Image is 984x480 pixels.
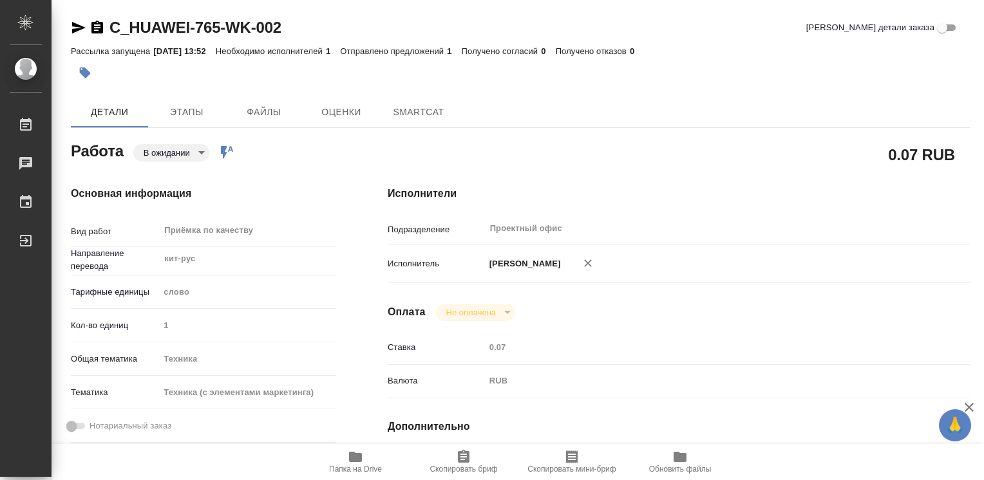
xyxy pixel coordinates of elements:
span: Скопировать мини-бриф [527,465,616,474]
p: Направление перевода [71,247,159,273]
div: Техника [159,348,336,370]
h4: Основная информация [71,186,336,201]
div: Техника (с элементами маркетинга) [159,382,336,403]
p: Ставка [388,341,485,354]
button: Скопировать бриф [410,444,518,480]
h4: Оплата [388,304,426,320]
h2: Работа [71,138,124,162]
button: В ожидании [140,147,194,158]
a: C_HUAWEI-765-WK-002 [109,19,281,36]
p: [DATE] 13:52 [153,46,216,56]
input: Пустое поле [485,338,922,356]
span: Нотариальный заказ [90,420,171,432]
button: Удалить исполнителя [574,249,602,277]
span: Этапы [156,104,218,120]
p: Получено согласий [462,46,542,56]
p: Тарифные единицы [71,286,159,299]
button: Не оплачена [442,307,500,318]
h4: Исполнители [388,186,970,201]
button: Папка на Drive [301,444,410,480]
p: Вид работ [71,225,159,238]
p: Подразделение [388,223,485,236]
span: Обновить файлы [649,465,712,474]
button: Скопировать ссылку для ЯМессенджера [71,20,86,35]
span: SmartCat [388,104,449,120]
h4: Дополнительно [388,419,970,434]
input: Пустое поле [159,316,336,335]
button: Добавить тэг [71,59,99,87]
p: 0 [541,46,555,56]
span: 🙏 [944,412,966,439]
span: Оценки [310,104,372,120]
p: Общая тематика [71,353,159,365]
p: 0 [630,46,644,56]
p: 1 [326,46,340,56]
p: Тематика [71,386,159,399]
p: Получено отказов [556,46,630,56]
h2: 0.07 RUB [888,143,955,165]
span: Файлы [233,104,295,120]
span: Скопировать бриф [430,465,497,474]
span: Детали [79,104,140,120]
p: Исполнитель [388,257,485,270]
p: [PERSON_NAME] [485,257,561,270]
p: 1 [447,46,461,56]
div: RUB [485,370,922,392]
div: В ожидании [133,144,209,162]
div: слово [159,281,336,303]
button: Скопировать мини-бриф [518,444,626,480]
p: Необходимо исполнителей [216,46,326,56]
p: Валюта [388,374,485,387]
p: Отправлено предложений [340,46,447,56]
button: 🙏 [939,409,971,441]
div: В ожидании [436,304,515,321]
p: Кол-во единиц [71,319,159,332]
p: Рассылка запущена [71,46,153,56]
span: Папка на Drive [329,465,382,474]
span: [PERSON_NAME] детали заказа [806,21,934,34]
button: Скопировать ссылку [90,20,105,35]
button: Обновить файлы [626,444,734,480]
